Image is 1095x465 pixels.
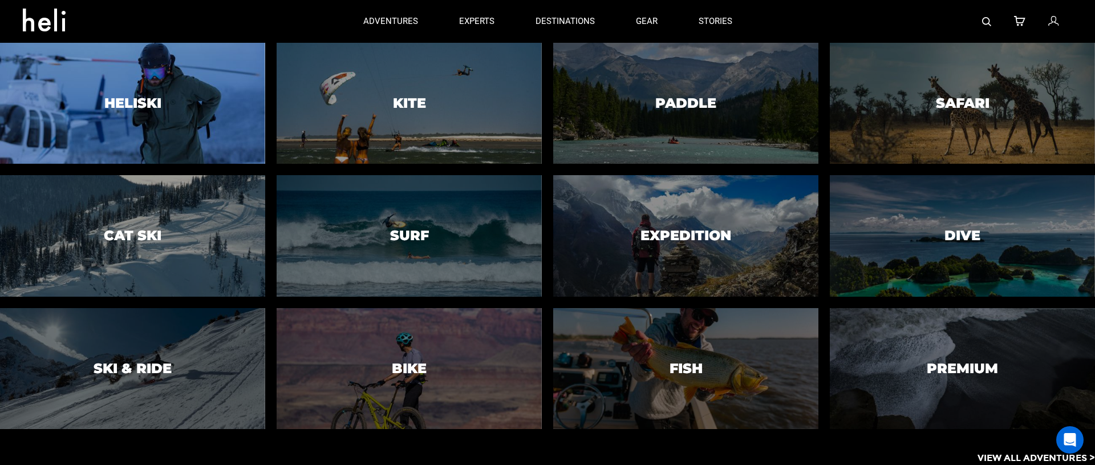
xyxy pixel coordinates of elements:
[670,361,703,376] h3: Fish
[978,452,1095,465] p: View All Adventures >
[927,361,998,376] h3: Premium
[936,96,989,111] h3: Safari
[536,15,595,27] p: destinations
[94,361,172,376] h3: Ski & Ride
[393,96,426,111] h3: Kite
[1056,426,1084,454] div: Open Intercom Messenger
[363,15,418,27] p: adventures
[830,308,1095,429] a: PremiumPremium image
[640,228,731,243] h3: Expedition
[390,228,429,243] h3: Surf
[655,96,716,111] h3: Paddle
[104,228,161,243] h3: Cat Ski
[982,17,991,26] img: search-bar-icon.svg
[104,96,161,111] h3: Heliski
[944,228,980,243] h3: Dive
[392,361,427,376] h3: Bike
[459,15,494,27] p: experts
